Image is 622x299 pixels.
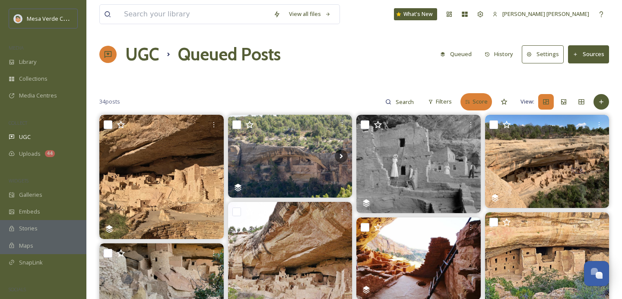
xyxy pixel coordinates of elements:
[19,191,42,199] span: Galleries
[19,91,57,100] span: Media Centres
[488,6,593,22] a: [PERSON_NAME] [PERSON_NAME]
[19,75,48,83] span: Collections
[520,98,534,106] span: View:
[485,115,609,208] img: Mesa Verde #unescoworldheritage #mesaverdenationalpark #cliffdwellings
[480,46,518,63] button: History
[99,115,224,239] img: Often as outdoor types, we put our bullseyes on the Adventure Parks but can easily overlook the s...
[480,46,522,63] a: History
[19,133,31,141] span: UGC
[502,10,589,18] span: [PERSON_NAME] [PERSON_NAME]
[473,98,488,106] span: Score
[19,150,41,158] span: Uploads
[99,98,120,106] span: 34 posts
[228,115,352,197] img: These cliff dwellings were built by the Ancestral Puebloans — a highly skilled Indigenous people ...
[125,41,159,67] a: UGC
[522,45,564,63] button: Settings
[19,258,43,267] span: SnapLink
[568,45,609,63] button: Sources
[14,14,22,23] img: MVC%20SnapSea%20logo%20%281%29.png
[27,14,80,22] span: Mesa Verde Country
[19,208,40,216] span: Embeds
[584,261,609,286] button: Open Chat
[436,46,480,63] a: Queued
[356,115,481,213] img: This week in history, President Theodore Roosevelt established Mesa Verde National Park. . . Unli...
[19,58,36,66] span: Library
[391,93,419,110] input: Search
[9,177,29,184] span: WIDGETS
[19,224,38,233] span: Stories
[522,45,568,63] a: Settings
[45,150,55,157] div: 44
[120,5,269,24] input: Search your library
[436,98,452,106] span: Filters
[9,44,24,51] span: MEDIA
[9,286,26,293] span: SOCIALS
[394,8,437,20] a: What's New
[285,6,335,22] a: View all files
[9,120,27,126] span: COLLECT
[436,46,476,63] button: Queued
[178,41,281,67] h1: Queued Posts
[19,242,33,250] span: Maps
